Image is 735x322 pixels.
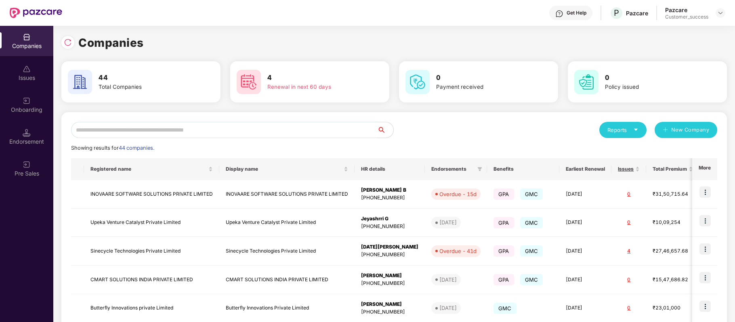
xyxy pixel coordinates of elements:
div: ₹31,50,715.64 [653,190,693,198]
img: icon [699,243,711,255]
span: Display name [226,166,342,172]
img: svg+xml;base64,PHN2ZyB4bWxucz0iaHR0cDovL3d3dy53My5vcmcvMjAwMC9zdmciIHdpZHRoPSI2MCIgaGVpZ2h0PSI2MC... [237,70,261,94]
div: 0 [618,276,640,284]
div: Overdue - 41d [439,247,477,255]
img: svg+xml;base64,PHN2ZyB4bWxucz0iaHR0cDovL3d3dy53My5vcmcvMjAwMC9zdmciIHdpZHRoPSI2MCIgaGVpZ2h0PSI2MC... [574,70,598,94]
div: [PERSON_NAME] B [361,186,418,194]
th: More [692,158,717,180]
span: Total Premium [653,166,687,172]
button: search [377,122,394,138]
div: ₹27,46,657.68 [653,247,693,255]
img: svg+xml;base64,PHN2ZyB3aWR0aD0iMjAiIGhlaWdodD0iMjAiIHZpZXdCb3g9IjAgMCAyMCAyMCIgZmlsbD0ibm9uZSIgeG... [23,161,31,169]
td: INOVAARE SOFTWARE SOLUTIONS PRIVATE LIMITED [219,180,355,209]
td: [DATE] [559,266,611,294]
div: 0 [618,190,640,198]
span: GMC [520,188,543,200]
span: GMC [493,303,517,314]
div: Pazcare [665,6,708,14]
span: Issues [618,166,634,172]
div: Jeyashrri G [361,215,418,223]
div: Overdue - 15d [439,190,477,198]
th: Registered name [84,158,219,180]
div: [DATE][PERSON_NAME] [361,243,418,251]
img: svg+xml;base64,PHN2ZyB3aWR0aD0iMTQuNSIgaGVpZ2h0PSIxNC41IiB2aWV3Qm94PSIwIDAgMTYgMTYiIGZpbGw9Im5vbm... [23,129,31,137]
span: caret-down [633,127,638,132]
span: GMC [520,274,543,285]
div: ₹15,47,686.82 [653,276,693,284]
span: New Company [671,126,710,134]
td: [DATE] [559,209,611,237]
div: Total Companies [99,83,194,91]
img: icon [699,186,711,198]
span: GPA [493,274,514,285]
button: plusNew Company [655,122,717,138]
h3: 0 [436,73,531,83]
div: [DATE] [439,218,457,226]
div: 0 [618,219,640,226]
img: svg+xml;base64,PHN2ZyBpZD0iSGVscC0zMngzMiIgeG1sbnM9Imh0dHA6Ly93d3cudzMub3JnLzIwMDAvc3ZnIiB3aWR0aD... [555,10,563,18]
th: Total Premium [646,158,699,180]
img: svg+xml;base64,PHN2ZyBpZD0iUmVsb2FkLTMyeDMyIiB4bWxucz0iaHR0cDovL3d3dy53My5vcmcvMjAwMC9zdmciIHdpZH... [64,38,72,46]
span: P [614,8,619,18]
div: Payment received [436,83,531,91]
td: Sinecycle Technologies Private Limited [84,237,219,266]
div: [PERSON_NAME] [361,272,418,280]
td: Upeka Venture Catalyst Private Limited [84,209,219,237]
img: New Pazcare Logo [10,8,62,18]
h1: Companies [78,34,144,52]
span: 44 companies. [119,145,154,151]
div: ₹10,09,254 [653,219,693,226]
div: ₹23,01,000 [653,304,693,312]
img: svg+xml;base64,PHN2ZyBpZD0iQ29tcGFuaWVzIiB4bWxucz0iaHR0cDovL3d3dy53My5vcmcvMjAwMC9zdmciIHdpZHRoPS... [23,33,31,41]
td: Sinecycle Technologies Private Limited [219,237,355,266]
span: Showing results for [71,145,154,151]
div: [PERSON_NAME] [361,301,418,308]
th: Display name [219,158,355,180]
img: svg+xml;base64,PHN2ZyBpZD0iRHJvcGRvd24tMzJ4MzIiIHhtbG5zPSJodHRwOi8vd3d3LnczLm9yZy8yMDAwL3N2ZyIgd2... [717,10,724,16]
span: filter [476,164,484,174]
div: Pazcare [626,9,648,17]
div: [PHONE_NUMBER] [361,280,418,287]
img: icon [699,301,711,312]
div: [PHONE_NUMBER] [361,194,418,202]
span: plus [663,127,668,134]
span: filter [477,167,482,171]
span: Registered name [90,166,207,172]
span: GMC [520,217,543,228]
div: Policy issued [605,83,700,91]
div: Customer_success [665,14,708,20]
div: [DATE] [439,276,457,284]
div: [DATE] [439,304,457,312]
div: 0 [618,304,640,312]
img: svg+xml;base64,PHN2ZyBpZD0iSXNzdWVzX2Rpc2FibGVkIiB4bWxucz0iaHR0cDovL3d3dy53My5vcmcvMjAwMC9zdmciIH... [23,65,31,73]
img: icon [699,272,711,283]
span: GPA [493,188,514,200]
span: GMC [520,245,543,257]
h3: 4 [267,73,363,83]
img: svg+xml;base64,PHN2ZyB4bWxucz0iaHR0cDovL3d3dy53My5vcmcvMjAwMC9zdmciIHdpZHRoPSI2MCIgaGVpZ2h0PSI2MC... [405,70,430,94]
td: CMART SOLUTIONS INDIA PRIVATE LIMITED [84,266,219,294]
div: Renewal in next 60 days [267,83,363,91]
td: [DATE] [559,180,611,209]
span: search [377,127,393,133]
div: [PHONE_NUMBER] [361,308,418,316]
td: CMART SOLUTIONS INDIA PRIVATE LIMITED [219,266,355,294]
td: [DATE] [559,237,611,266]
img: icon [699,215,711,226]
h3: 0 [605,73,700,83]
div: [PHONE_NUMBER] [361,223,418,230]
td: INOVAARE SOFTWARE SOLUTIONS PRIVATE LIMITED [84,180,219,209]
div: Reports [607,126,638,134]
div: 4 [618,247,640,255]
div: Get Help [567,10,586,16]
span: GPA [493,217,514,228]
div: [PHONE_NUMBER] [361,251,418,259]
img: svg+xml;base64,PHN2ZyB3aWR0aD0iMjAiIGhlaWdodD0iMjAiIHZpZXdCb3g9IjAgMCAyMCAyMCIgZmlsbD0ibm9uZSIgeG... [23,97,31,105]
h3: 44 [99,73,194,83]
td: Upeka Venture Catalyst Private Limited [219,209,355,237]
th: Benefits [487,158,559,180]
th: Issues [611,158,646,180]
span: GPA [493,245,514,257]
span: Endorsements [431,166,474,172]
th: Earliest Renewal [559,158,611,180]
